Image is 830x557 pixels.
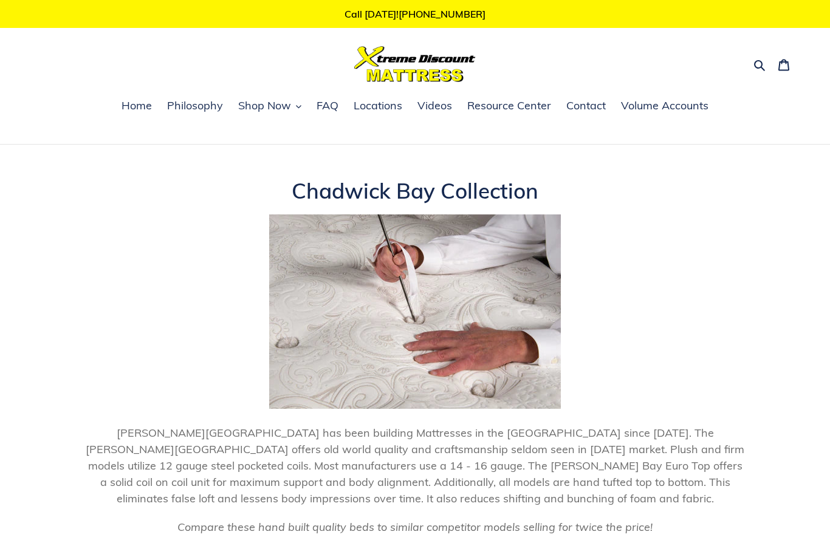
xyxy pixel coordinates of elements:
[461,97,557,115] a: Resource Center
[161,97,229,115] a: Philosophy
[354,46,476,82] img: Xtreme Discount Mattress
[84,425,746,507] p: [PERSON_NAME][GEOGRAPHIC_DATA] has been building Mattresses in the [GEOGRAPHIC_DATA] since [DATE]...
[317,98,338,113] span: FAQ
[615,97,715,115] a: Volume Accounts
[348,97,408,115] a: Locations
[411,97,458,115] a: Videos
[467,98,551,113] span: Resource Center
[292,177,538,204] span: Chadwick Bay Collection
[417,98,452,113] span: Videos
[621,98,708,113] span: Volume Accounts
[232,97,307,115] button: Shop Now
[399,8,485,20] a: [PHONE_NUMBER]
[177,520,653,534] em: Compare these hand built quality beds to similar competitor models selling for twice the price!
[560,97,612,115] a: Contact
[167,98,223,113] span: Philosophy
[354,98,402,113] span: Locations
[566,98,606,113] span: Contact
[122,98,152,113] span: Home
[310,97,345,115] a: FAQ
[115,97,158,115] a: Home
[238,98,291,113] span: Shop Now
